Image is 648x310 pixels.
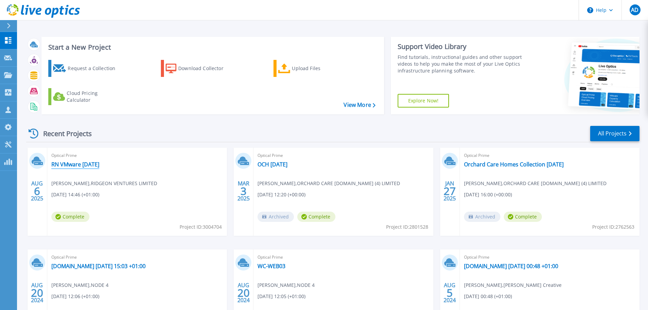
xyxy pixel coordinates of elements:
div: Find tutorials, instructional guides and other support videos to help you make the most of your L... [398,54,525,74]
div: MAR 2025 [237,179,250,203]
span: Optical Prime [257,152,429,159]
div: Cloud Pricing Calculator [67,90,121,103]
span: 27 [444,188,456,194]
span: 6 [34,188,40,194]
div: AUG 2024 [443,280,456,305]
span: [DATE] 16:00 (+00:00) [464,191,512,198]
span: 3 [240,188,247,194]
span: Optical Prime [51,152,223,159]
span: Archived [464,212,500,222]
span: Optical Prime [464,152,635,159]
div: Download Collector [178,62,233,75]
div: AUG 2024 [237,280,250,305]
span: [PERSON_NAME] , NODE 4 [51,281,109,289]
span: [PERSON_NAME] , NODE 4 [257,281,315,289]
span: [DATE] 12:05 (+01:00) [257,293,305,300]
span: Complete [51,212,89,222]
span: 5 [447,290,453,296]
div: AUG 2025 [31,179,44,203]
a: Explore Now! [398,94,449,108]
span: [DATE] 00:48 (+01:00) [464,293,512,300]
div: JAN 2025 [443,179,456,203]
div: Upload Files [292,62,346,75]
span: Project ID: 3004704 [180,223,222,231]
a: View More [344,102,375,108]
h3: Start a New Project [48,44,375,51]
a: [DOMAIN_NAME] [DATE] 15:03 +01:00 [51,263,146,270]
div: Support Video Library [398,42,525,51]
span: [DATE] 12:20 (+00:00) [257,191,305,198]
span: Archived [257,212,294,222]
div: Recent Projects [26,125,101,142]
span: Complete [297,212,335,222]
a: Cloud Pricing Calculator [48,88,124,105]
span: AD [631,7,638,13]
a: Download Collector [161,60,237,77]
span: [PERSON_NAME] , [PERSON_NAME] Creative [464,281,562,289]
a: OCH [DATE] [257,161,287,168]
a: [DOMAIN_NAME] [DATE] 00:48 +01:00 [464,263,558,270]
span: Optical Prime [51,254,223,261]
span: [DATE] 14:46 (+01:00) [51,191,99,198]
span: Optical Prime [257,254,429,261]
div: AUG 2024 [31,280,44,305]
span: [PERSON_NAME] , ORCHARD CARE [DOMAIN_NAME] (4) LIMITED [464,180,607,187]
a: RN VMware [DATE] [51,161,99,168]
span: Project ID: 2762563 [592,223,634,231]
span: Optical Prime [464,254,635,261]
span: Complete [504,212,542,222]
a: All Projects [590,126,639,141]
span: 20 [237,290,250,296]
a: Orchard Care Homes Collection [DATE] [464,161,564,168]
span: [PERSON_NAME] , ORCHARD CARE [DOMAIN_NAME] (4) LIMITED [257,180,400,187]
span: [PERSON_NAME] , RIDGEON VENTURES LIMITED [51,180,157,187]
a: WC-WEB03 [257,263,285,270]
a: Upload Files [273,60,349,77]
span: [DATE] 12:06 (+01:00) [51,293,99,300]
a: Request a Collection [48,60,124,77]
span: Project ID: 2801528 [386,223,428,231]
div: Request a Collection [68,62,122,75]
span: 20 [31,290,43,296]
